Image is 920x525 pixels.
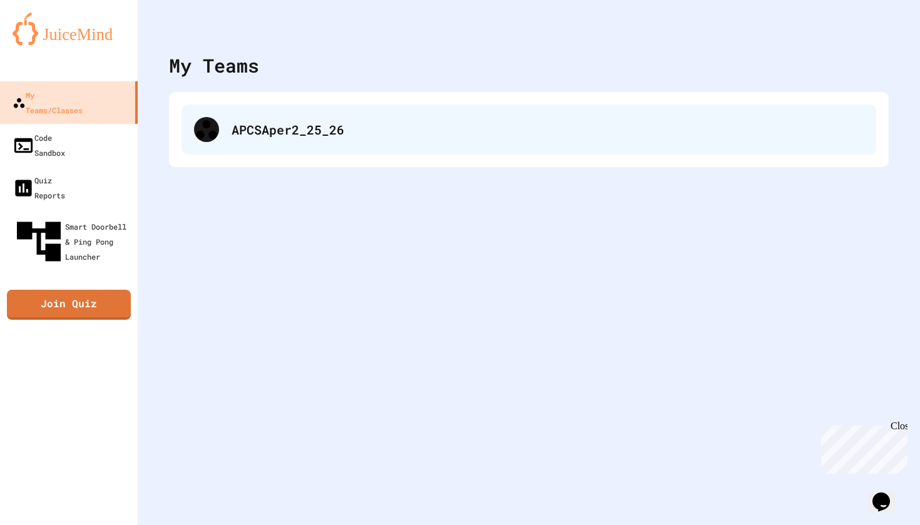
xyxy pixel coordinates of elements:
iframe: chat widget [816,421,907,474]
div: Quiz Reports [13,173,65,203]
img: logo-orange.svg [13,13,125,45]
iframe: chat widget [867,475,907,512]
div: My Teams/Classes [13,88,83,118]
div: My Teams [169,51,259,79]
div: APCSAper2_25_26 [181,104,876,155]
a: Join Quiz [7,290,131,320]
div: Chat with us now!Close [5,5,86,79]
div: Smart Doorbell & Ping Pong Launcher [13,215,133,268]
div: Code Sandbox [13,130,65,160]
div: APCSAper2_25_26 [232,120,864,139]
